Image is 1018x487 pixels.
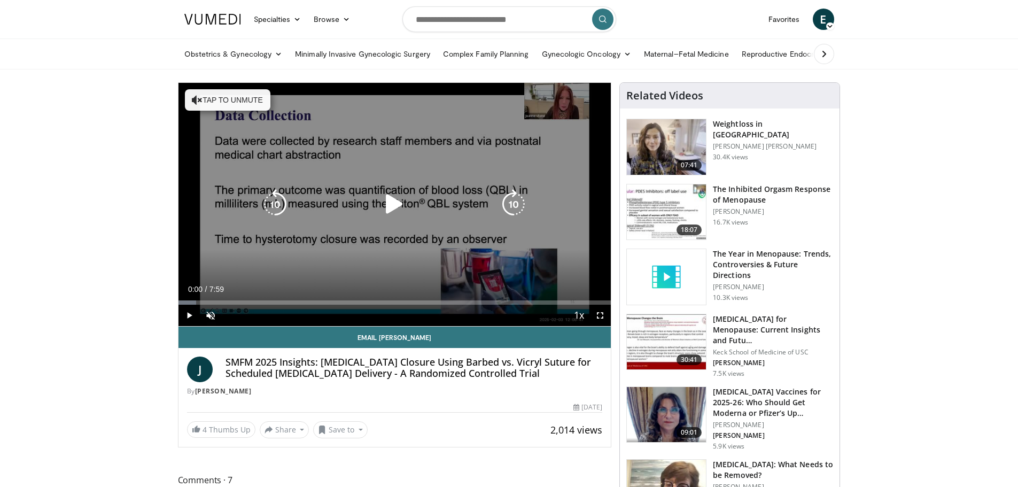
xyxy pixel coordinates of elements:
a: 4 Thumbs Up [187,421,255,438]
p: 10.3K views [713,293,748,302]
p: 5.9K views [713,442,744,451]
span: Comments 7 [178,473,612,487]
img: 283c0f17-5e2d-42ba-a87c-168d447cdba4.150x105_q85_crop-smart_upscale.jpg [627,184,706,240]
button: Fullscreen [589,305,611,326]
span: 18:07 [677,225,702,235]
p: 30.4K views [713,153,748,161]
a: Maternal–Fetal Medicine [638,43,735,65]
a: Specialties [247,9,308,30]
button: Unmute [200,305,221,326]
input: Search topics, interventions [402,6,616,32]
p: [PERSON_NAME] [713,421,833,429]
span: 7:59 [209,285,224,293]
h4: SMFM 2025 Insights: [MEDICAL_DATA] Closure Using Barbed vs. Vicryl Suture for Scheduled [MEDICAL_... [226,357,603,380]
p: [PERSON_NAME] [713,283,833,291]
img: VuMedi Logo [184,14,241,25]
h3: [MEDICAL_DATA]: What Needs to be Removed? [713,459,833,481]
span: 0:00 [188,285,203,293]
h4: Related Videos [626,89,703,102]
a: Reproductive Endocrinology & [MEDICAL_DATA] [735,43,914,65]
a: 30:41 [MEDICAL_DATA] for Menopause: Current Insights and Futu… Keck School of Medicine of USC [PE... [626,314,833,378]
h3: [MEDICAL_DATA] Vaccines for 2025-26: Who Should Get Moderna or Pfizer’s Up… [713,386,833,419]
button: Save to [313,421,368,438]
span: 2,014 views [550,423,602,436]
a: Minimally Invasive Gynecologic Surgery [289,43,437,65]
span: 09:01 [677,427,702,438]
p: [PERSON_NAME] [713,207,833,216]
a: Complex Family Planning [437,43,535,65]
p: Keck School of Medicine of USC [713,348,833,357]
img: video_placeholder_short.svg [627,249,706,305]
img: 4e370bb1-17f0-4657-a42f-9b995da70d2f.png.150x105_q85_crop-smart_upscale.png [627,387,706,443]
a: 18:07 The Inhibited Orgasm Response of Menopause [PERSON_NAME] 16.7K views [626,184,833,241]
div: Progress Bar [178,300,611,305]
button: Tap to unmute [185,89,270,111]
h3: The Inhibited Orgasm Response of Menopause [713,184,833,205]
span: 30:41 [677,354,702,365]
a: [PERSON_NAME] [195,386,252,396]
a: Browse [307,9,356,30]
p: 16.7K views [713,218,748,227]
a: 07:41 Weightloss in [GEOGRAPHIC_DATA] [PERSON_NAME] [PERSON_NAME] 30.4K views [626,119,833,175]
img: 9983fed1-7565-45be-8934-aef1103ce6e2.150x105_q85_crop-smart_upscale.jpg [627,119,706,175]
p: [PERSON_NAME] [713,359,833,367]
div: [DATE] [573,403,602,412]
a: The Year in Menopause: Trends, Controversies & Future Directions [PERSON_NAME] 10.3K views [626,249,833,305]
p: 7.5K views [713,369,744,378]
span: 4 [203,424,207,435]
a: Obstetrics & Gynecology [178,43,289,65]
video-js: Video Player [178,83,611,327]
button: Share [260,421,309,438]
a: Email [PERSON_NAME] [178,327,611,348]
span: 07:41 [677,160,702,171]
span: / [205,285,207,293]
button: Play [178,305,200,326]
div: By [187,386,603,396]
img: 47271b8a-94f4-49c8-b914-2a3d3af03a9e.150x105_q85_crop-smart_upscale.jpg [627,314,706,370]
p: [PERSON_NAME] [713,431,833,440]
h3: [MEDICAL_DATA] for Menopause: Current Insights and Futu… [713,314,833,346]
a: 09:01 [MEDICAL_DATA] Vaccines for 2025-26: Who Should Get Moderna or Pfizer’s Up… [PERSON_NAME] [... [626,386,833,451]
h3: The Year in Menopause: Trends, Controversies & Future Directions [713,249,833,281]
a: J [187,357,213,382]
a: Favorites [762,9,806,30]
a: E [813,9,834,30]
h3: Weightloss in [GEOGRAPHIC_DATA] [713,119,833,140]
a: Gynecologic Oncology [535,43,638,65]
button: Playback Rate [568,305,589,326]
p: [PERSON_NAME] [PERSON_NAME] [713,142,833,151]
